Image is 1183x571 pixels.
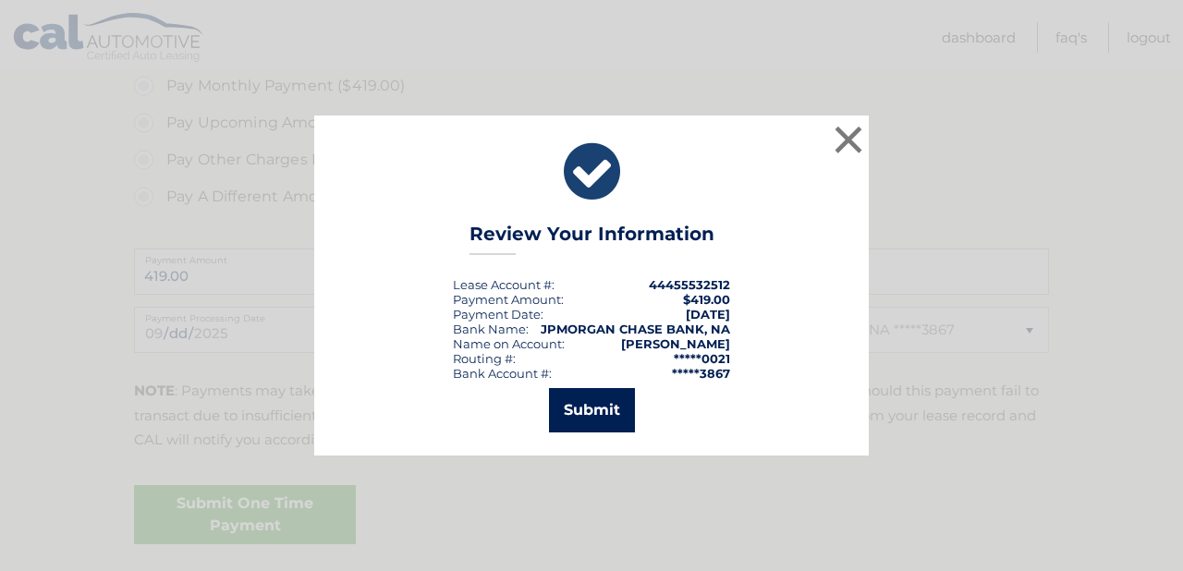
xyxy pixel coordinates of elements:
[453,351,516,366] div: Routing #:
[541,322,730,336] strong: JPMORGAN CHASE BANK, NA
[830,121,867,158] button: ×
[453,292,564,307] div: Payment Amount:
[549,388,635,432] button: Submit
[649,277,730,292] strong: 44455532512
[683,292,730,307] span: $419.00
[453,322,529,336] div: Bank Name:
[621,336,730,351] strong: [PERSON_NAME]
[453,366,552,381] div: Bank Account #:
[453,336,565,351] div: Name on Account:
[470,223,714,255] h3: Review Your Information
[686,307,730,322] span: [DATE]
[453,277,555,292] div: Lease Account #:
[453,307,543,322] div: :
[453,307,541,322] span: Payment Date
